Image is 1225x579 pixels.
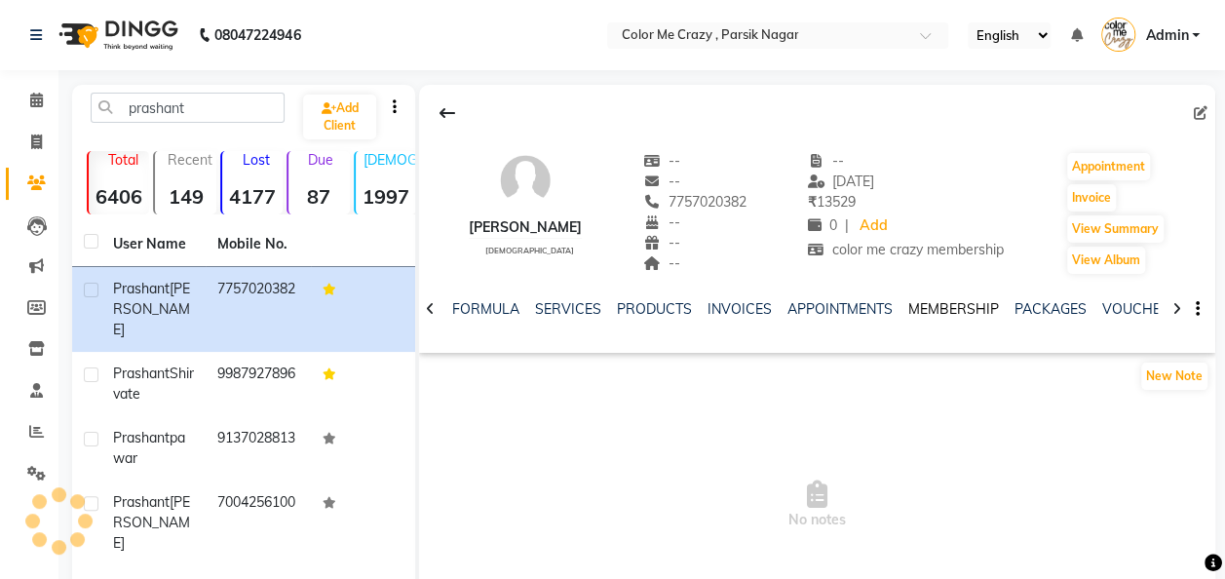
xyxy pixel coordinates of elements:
[617,300,692,318] a: PRODUCTS
[91,93,285,123] input: Search by Name/Mobile/Email/Code
[155,184,215,209] strong: 149
[292,151,349,169] p: Due
[356,184,416,209] strong: 1997
[643,254,680,272] span: --
[708,300,772,318] a: INVOICES
[214,8,300,62] b: 08047224946
[206,481,310,565] td: 7004256100
[1067,215,1164,243] button: View Summary
[496,151,555,210] img: avatar
[113,493,170,511] span: Prashant
[643,234,680,251] span: --
[856,212,890,240] a: Add
[206,352,310,416] td: 9987927896
[643,193,746,211] span: 7757020382
[163,151,215,169] p: Recent
[807,193,816,211] span: ₹
[908,300,999,318] a: MEMBERSHIP
[1067,153,1150,180] button: Appointment
[113,493,190,552] span: [PERSON_NAME]
[96,151,149,169] p: Total
[113,280,190,338] span: [PERSON_NAME]
[206,416,310,481] td: 9137028813
[113,429,170,446] span: Prashant
[230,151,283,169] p: Lost
[89,184,149,209] strong: 6406
[807,241,1004,258] span: color me crazy membership
[1145,25,1188,46] span: Admin
[1101,18,1135,52] img: Admin
[1141,363,1207,390] button: New Note
[222,184,283,209] strong: 4177
[1067,247,1145,274] button: View Album
[807,173,874,190] span: [DATE]
[844,215,848,236] span: |
[469,217,582,238] div: [PERSON_NAME]
[452,300,519,318] a: FORMULA
[113,280,170,297] span: Prashant
[1102,300,1179,318] a: VOUCHERS
[643,152,680,170] span: --
[364,151,416,169] p: [DEMOGRAPHIC_DATA]
[787,300,893,318] a: APPOINTMENTS
[807,216,836,234] span: 0
[288,184,349,209] strong: 87
[101,222,206,267] th: User Name
[206,222,310,267] th: Mobile No.
[113,365,170,382] span: Prashant
[427,95,468,132] div: Back to Client
[535,300,601,318] a: SERVICES
[485,246,574,255] span: [DEMOGRAPHIC_DATA]
[1067,184,1116,212] button: Invoice
[50,8,183,62] img: logo
[643,173,680,190] span: --
[807,193,855,211] span: 13529
[1014,300,1087,318] a: PACKAGES
[303,95,376,139] a: Add Client
[807,152,844,170] span: --
[206,267,310,352] td: 7757020382
[643,213,680,231] span: --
